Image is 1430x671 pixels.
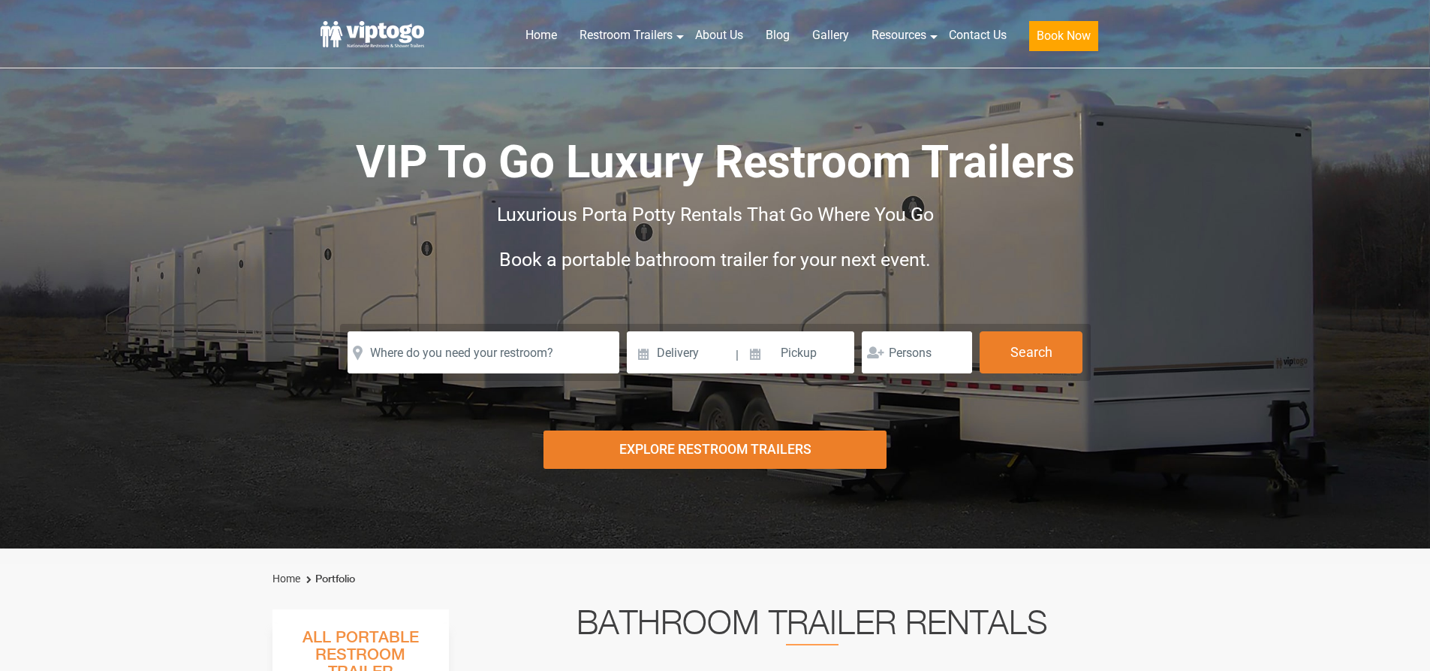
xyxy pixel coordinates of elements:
[1029,21,1098,51] button: Book Now
[862,331,972,373] input: Persons
[356,135,1075,189] span: VIP To Go Luxury Restroom Trailers
[860,19,938,52] a: Resources
[684,19,754,52] a: About Us
[801,19,860,52] a: Gallery
[736,331,739,379] span: |
[1018,19,1109,60] a: Book Now
[514,19,568,52] a: Home
[497,204,934,225] span: Luxurious Porta Potty Rentals That Go Where You Go
[469,609,1155,645] h2: Bathroom Trailer Rentals
[754,19,801,52] a: Blog
[348,331,619,373] input: Where do you need your restroom?
[627,331,734,373] input: Delivery
[741,331,855,373] input: Pickup
[272,573,300,585] a: Home
[499,249,931,271] span: Book a portable bathroom trailer for your next event.
[303,570,355,588] li: Portfolio
[980,331,1082,373] button: Search
[568,19,684,52] a: Restroom Trailers
[543,431,887,469] div: Explore Restroom Trailers
[938,19,1018,52] a: Contact Us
